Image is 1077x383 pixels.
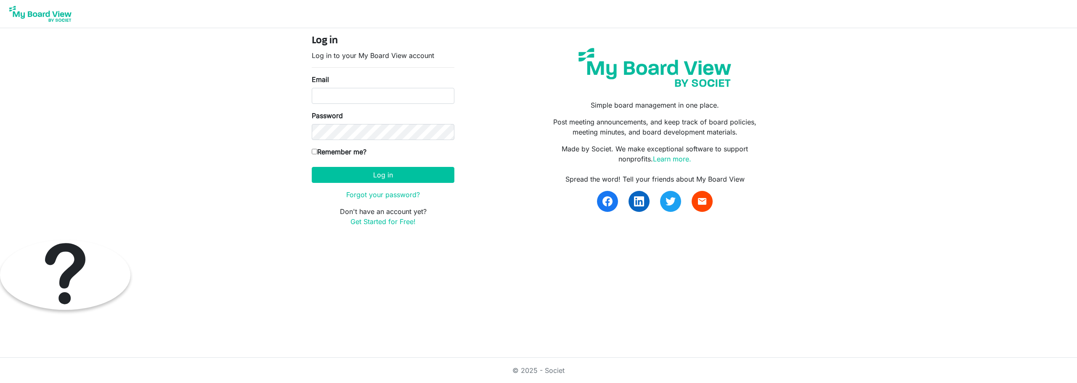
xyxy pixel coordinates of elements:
[312,50,454,61] p: Log in to your My Board View account
[666,196,676,206] img: twitter.svg
[312,149,317,154] input: Remember me?
[572,42,737,93] img: my-board-view-societ.svg
[545,144,765,164] p: Made by Societ. We make exceptional software to support nonprofits.
[653,155,691,163] a: Learn more.
[346,190,420,199] a: Forgot your password?
[512,366,565,375] a: © 2025 - Societ
[312,147,366,157] label: Remember me?
[312,74,329,85] label: Email
[602,196,613,206] img: facebook.svg
[634,196,644,206] img: linkedin.svg
[312,35,454,47] h4: Log in
[545,174,765,184] div: Spread the word! Tell your friends about My Board View
[312,206,454,227] p: Don't have an account yet?
[312,167,454,183] button: Log in
[697,196,707,206] span: email
[350,217,416,226] a: Get Started for Free!
[7,3,74,24] img: My Board View Logo
[692,191,713,212] a: email
[312,111,343,121] label: Password
[545,117,765,137] p: Post meeting announcements, and keep track of board policies, meeting minutes, and board developm...
[545,100,765,110] p: Simple board management in one place.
